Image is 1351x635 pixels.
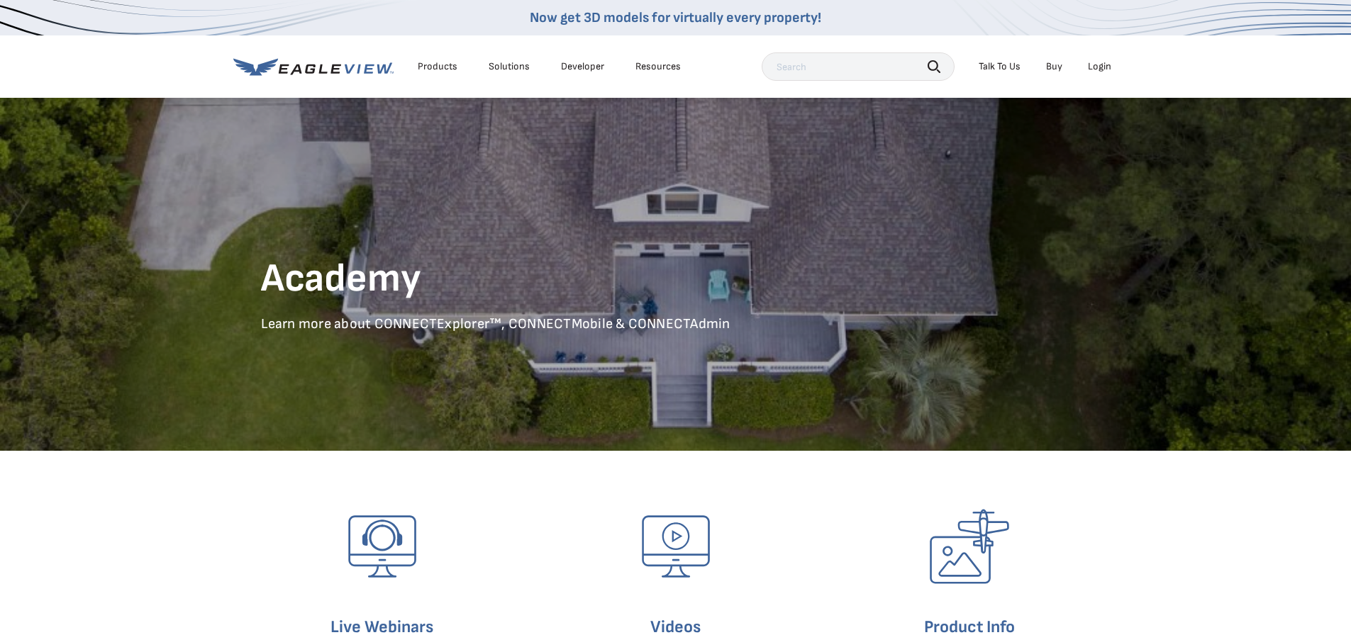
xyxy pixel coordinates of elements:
[1046,60,1062,73] a: Buy
[261,254,1091,304] h1: Academy
[418,60,457,73] div: Products
[979,60,1021,73] div: Talk To Us
[561,60,604,73] a: Developer
[489,60,530,73] div: Solutions
[635,60,681,73] div: Resources
[762,52,955,81] input: Search
[530,9,821,26] a: Now get 3D models for virtually every property!
[1088,60,1111,73] div: Login
[261,315,1091,333] p: Learn more about CONNECTExplorer™, CONNECTMobile & CONNECTAdmin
